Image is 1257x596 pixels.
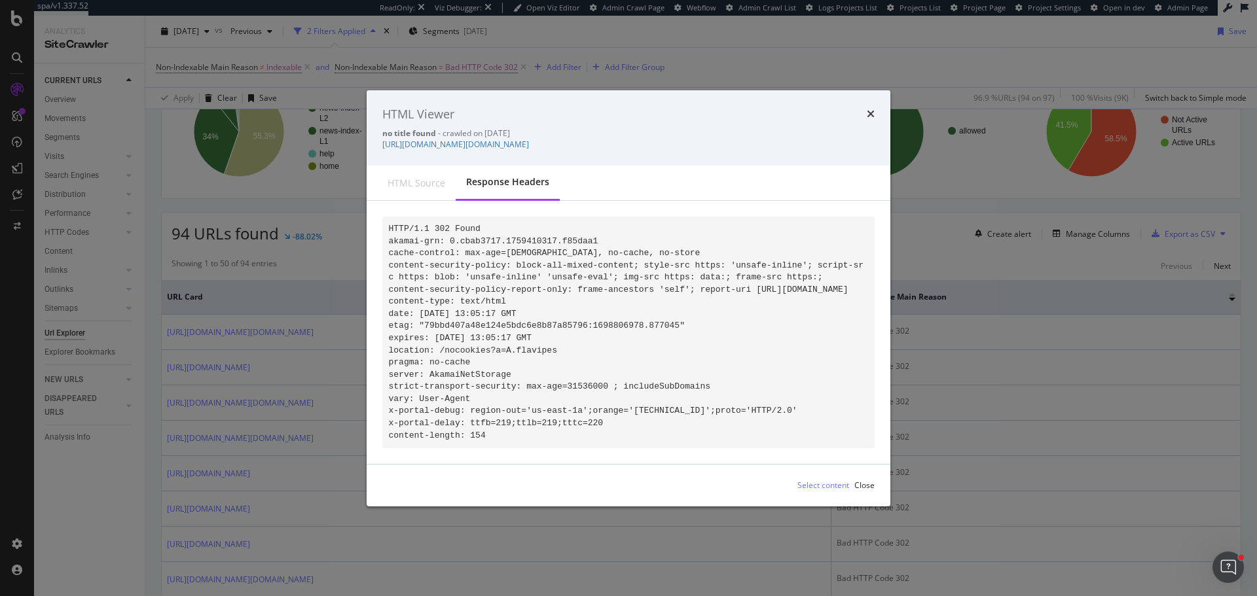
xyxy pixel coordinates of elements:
[867,105,875,122] div: times
[382,139,529,150] a: [URL][DOMAIN_NAME][DOMAIN_NAME]
[466,175,549,188] div: Response Headers
[388,177,445,190] div: HTML source
[382,128,436,139] strong: no title found
[854,480,875,491] div: Close
[367,90,890,506] div: modal
[1212,552,1244,583] iframe: Intercom live chat
[389,224,864,440] code: HTTP/1.1 302 Found akamai-grn: 0.cbab3717.1759410317.f85daa1 cache-control: max-age=[DEMOGRAPHIC_...
[797,480,849,491] div: Select content
[382,105,454,122] div: HTML Viewer
[787,475,849,496] button: Select content
[382,128,875,139] div: - crawled on [DATE]
[854,475,875,496] button: Close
